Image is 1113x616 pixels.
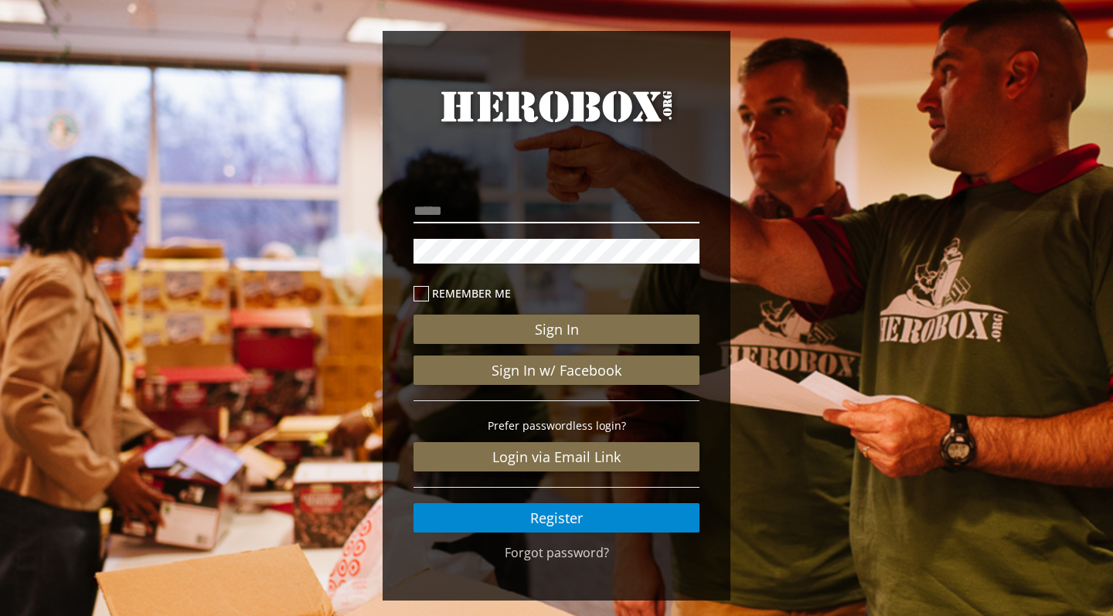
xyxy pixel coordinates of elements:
[414,356,699,385] a: Sign In w/ Facebook
[414,442,699,471] a: Login via Email Link
[414,85,699,156] a: HeroBox
[414,503,699,533] a: Register
[414,315,699,344] button: Sign In
[414,284,699,302] label: Remember me
[505,544,609,561] a: Forgot password?
[414,417,699,434] p: Prefer passwordless login?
